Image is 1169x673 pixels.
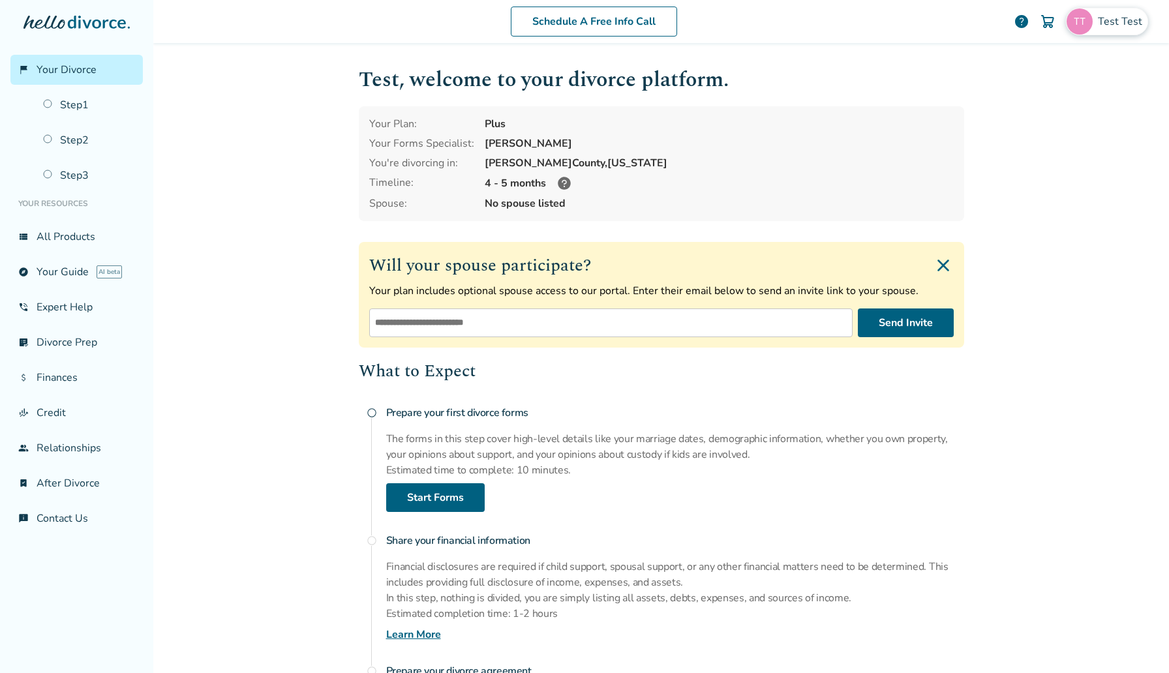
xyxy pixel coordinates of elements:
span: No spouse listed [485,196,954,211]
img: rocko.laiden@freedrops.org [1067,8,1093,35]
p: Estimated time to complete: 10 minutes. [386,462,964,478]
button: Send Invite [858,308,954,337]
a: bookmark_checkAfter Divorce [10,468,143,498]
span: view_list [18,232,29,242]
img: Cart [1040,14,1055,29]
span: phone_in_talk [18,302,29,312]
span: attach_money [18,372,29,383]
div: Your Plan: [369,117,474,131]
span: list_alt_check [18,337,29,348]
span: Your Divorce [37,63,97,77]
a: Step2 [35,125,143,155]
a: help [1014,14,1029,29]
a: groupRelationships [10,433,143,463]
h4: Prepare your first divorce forms [386,400,964,426]
img: Close invite form [933,255,954,276]
p: The forms in this step cover high-level details like your marriage dates, demographic information... [386,431,964,462]
p: In this step, nothing is divided, you are simply listing all assets, debts, expenses, and sources... [386,590,964,606]
span: Spouse: [369,196,474,211]
h2: What to Expect [359,358,964,384]
a: flag_2Your Divorce [10,55,143,85]
h4: Share your financial information [386,528,964,554]
div: Your Forms Specialist: [369,136,474,151]
span: radio_button_unchecked [367,535,377,546]
div: You're divorcing in: [369,156,474,170]
a: Schedule A Free Info Call [511,7,677,37]
a: exploreYour GuideAI beta [10,257,143,287]
a: phone_in_talkExpert Help [10,292,143,322]
p: Your plan includes optional spouse access to our portal. Enter their email below to send an invit... [369,284,954,298]
p: Estimated completion time: 1-2 hours [386,606,964,621]
span: radio_button_unchecked [367,408,377,418]
a: Step1 [35,90,143,120]
span: bookmark_check [18,478,29,488]
div: 4 - 5 months [485,175,954,191]
a: Step3 [35,160,143,190]
a: Learn More [386,627,441,642]
span: explore [18,267,29,277]
p: Financial disclosures are required if child support, spousal support, or any other financial matt... [386,559,964,590]
div: [PERSON_NAME] [485,136,954,151]
span: flag_2 [18,65,29,75]
a: list_alt_checkDivorce Prep [10,327,143,357]
div: [PERSON_NAME] County, [US_STATE] [485,156,954,170]
h2: Will your spouse participate? [369,252,954,278]
span: chat_info [18,513,29,524]
span: Test Test [1098,14,1147,29]
span: group [18,443,29,453]
li: Your Resources [10,190,143,217]
a: Start Forms [386,483,485,512]
div: Plus [485,117,954,131]
a: finance_modeCredit [10,398,143,428]
div: Timeline: [369,175,474,191]
a: attach_moneyFinances [10,363,143,393]
span: AI beta [97,265,122,278]
h1: Test , welcome to your divorce platform. [359,64,964,96]
a: chat_infoContact Us [10,503,143,533]
a: view_listAll Products [10,222,143,252]
span: finance_mode [18,408,29,418]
